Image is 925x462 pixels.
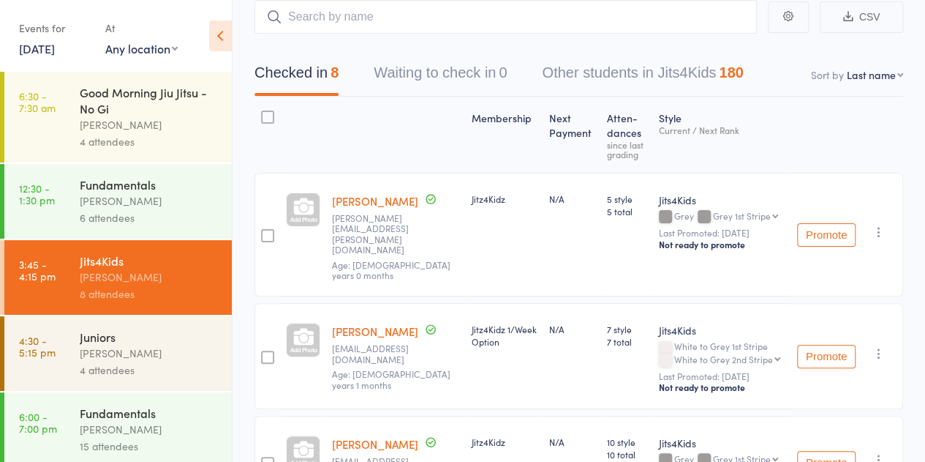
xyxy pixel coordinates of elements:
div: Jitz4Kidz 1/Week Option [472,323,537,348]
small: sergio.coniglio@yahoo.it [332,213,460,256]
div: [PERSON_NAME] [80,193,219,209]
div: Membership [466,103,543,166]
button: Checked in8 [254,57,339,96]
small: Last Promoted: [DATE] [659,228,785,238]
time: 6:00 - 7:00 pm [19,411,57,434]
div: Jits4Kids [659,436,785,450]
a: [DATE] [19,40,55,56]
div: 4 attendees [80,362,219,379]
div: [PERSON_NAME] [80,116,219,133]
div: Current / Next Rank [659,125,785,135]
div: Grey 1st Stripe [713,211,771,220]
div: Jitz4Kidz [472,436,537,448]
div: 180 [719,64,743,81]
span: 5 style [607,193,647,205]
span: Age: [DEMOGRAPHIC_DATA] years 1 months [332,368,450,390]
button: Promote [797,223,856,247]
div: Not ready to promote [659,239,785,250]
div: Jits4Kids [80,253,219,269]
button: Waiting to check in0 [374,57,507,96]
span: Age: [DEMOGRAPHIC_DATA] years 0 months [332,258,450,281]
div: Next Payment [543,103,601,166]
div: 8 [331,64,339,81]
a: [PERSON_NAME] [332,324,418,339]
span: 10 style [607,436,647,448]
div: N/A [549,193,595,205]
button: Other students in Jits4Kids180 [542,57,743,96]
small: hannah_morton1@hotmail.com [332,343,460,365]
div: White to Grey 2nd Stripe [674,354,773,364]
a: 3:45 -4:15 pmJits4Kids[PERSON_NAME]8 attendees [4,240,232,315]
a: 12:30 -1:30 pmFundamentals[PERSON_NAME]6 attendees [4,164,232,239]
span: 7 total [607,335,647,348]
div: Events for [19,16,91,40]
div: 0 [499,64,507,81]
div: [PERSON_NAME] [80,269,219,286]
div: White to Grey 1st Stripe [659,341,785,366]
div: Fundamentals [80,176,219,193]
div: 15 attendees [80,438,219,455]
div: Any location [105,40,178,56]
div: Not ready to promote [659,381,785,393]
div: since last grading [607,140,647,159]
a: 4:30 -5:15 pmJuniors[PERSON_NAME]4 attendees [4,316,232,391]
button: Promote [797,345,856,368]
div: At [105,16,178,40]
div: 6 attendees [80,209,219,226]
div: [PERSON_NAME] [80,421,219,438]
small: Last Promoted: [DATE] [659,371,785,381]
a: [PERSON_NAME] [332,193,418,209]
time: 12:30 - 1:30 pm [19,182,55,206]
div: Atten­dances [601,103,653,166]
button: CSV [820,1,903,33]
a: [PERSON_NAME] [332,436,418,452]
div: N/A [549,323,595,335]
div: Good Morning Jiu Jitsu - No Gi [80,84,219,116]
div: Jits4Kids [659,193,785,207]
div: [PERSON_NAME] [80,345,219,362]
div: Style [653,103,791,166]
span: 10 total [607,448,647,461]
div: Jitz4Kidz [472,193,537,205]
a: 6:30 -7:30 amGood Morning Jiu Jitsu - No Gi[PERSON_NAME]4 attendees [4,72,232,163]
div: 4 attendees [80,133,219,150]
span: 7 style [607,323,647,335]
div: Jits4Kids [659,323,785,338]
span: 5 total [607,205,647,217]
time: 3:45 - 4:15 pm [19,258,56,282]
div: Fundamentals [80,405,219,421]
div: N/A [549,436,595,448]
time: 4:30 - 5:15 pm [19,335,56,358]
div: Last name [847,67,896,82]
div: 8 attendees [80,286,219,302]
div: Grey [659,211,785,223]
div: Juniors [80,329,219,345]
time: 6:30 - 7:30 am [19,90,56,113]
label: Sort by [811,67,844,82]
